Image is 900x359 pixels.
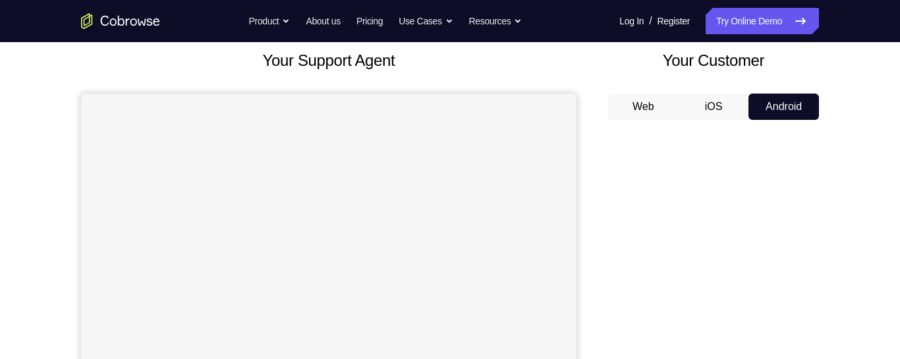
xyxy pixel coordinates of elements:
[658,8,690,34] a: Register
[649,13,652,29] span: /
[469,8,522,34] button: Resources
[608,49,819,72] h2: Your Customer
[306,8,340,34] a: About us
[608,94,679,120] button: Web
[619,8,644,34] a: Log In
[679,94,749,120] button: iOS
[81,49,577,72] h2: Your Support Agent
[81,13,160,29] a: Go to the home page
[249,8,291,34] button: Product
[748,94,819,120] button: Android
[356,8,383,34] a: Pricing
[399,8,453,34] button: Use Cases
[706,8,819,34] a: Try Online Demo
